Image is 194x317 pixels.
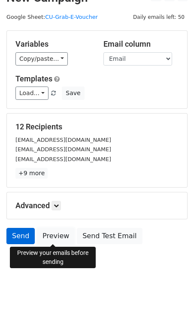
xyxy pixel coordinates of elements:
[6,228,35,244] a: Send
[6,14,98,20] small: Google Sheet:
[130,12,188,22] span: Daily emails left: 50
[15,74,52,83] a: Templates
[15,146,111,153] small: [EMAIL_ADDRESS][DOMAIN_NAME]
[15,39,91,49] h5: Variables
[15,137,111,143] small: [EMAIL_ADDRESS][DOMAIN_NAME]
[15,201,179,210] h5: Advanced
[15,156,111,162] small: [EMAIL_ADDRESS][DOMAIN_NAME]
[37,228,75,244] a: Preview
[15,52,68,66] a: Copy/paste...
[10,247,96,268] div: Preview your emails before sending
[15,87,48,100] a: Load...
[130,14,188,20] a: Daily emails left: 50
[62,87,84,100] button: Save
[45,14,98,20] a: CU-Grab-E-Voucher
[151,276,194,317] iframe: Chat Widget
[15,168,48,179] a: +9 more
[77,228,142,244] a: Send Test Email
[103,39,179,49] h5: Email column
[15,122,179,132] h5: 12 Recipients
